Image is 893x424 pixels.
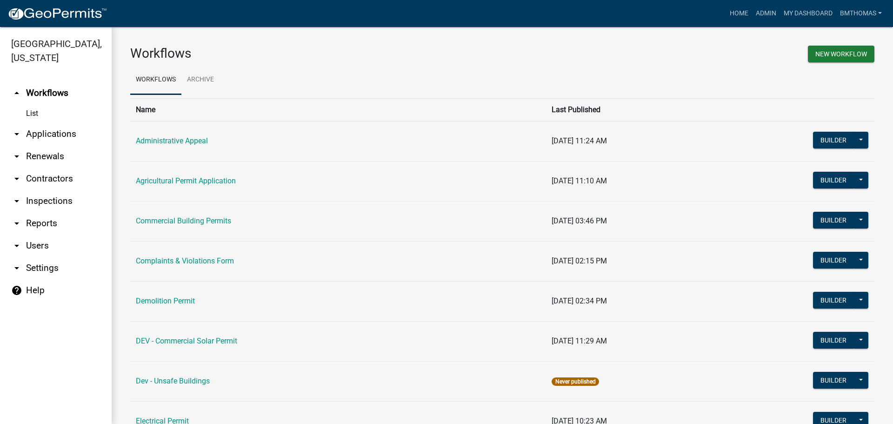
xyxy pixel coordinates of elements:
a: DEV - Commercial Solar Permit [136,337,237,345]
i: arrow_drop_down [11,218,22,229]
i: arrow_drop_up [11,87,22,99]
i: arrow_drop_down [11,173,22,184]
a: Dev - Unsafe Buildings [136,377,210,385]
span: [DATE] 11:29 AM [552,337,607,345]
span: [DATE] 11:10 AM [552,176,607,185]
a: My Dashboard [780,5,836,22]
h3: Workflows [130,46,495,61]
a: Demolition Permit [136,296,195,305]
th: Last Published [546,98,709,121]
a: Workflows [130,65,181,95]
i: arrow_drop_down [11,151,22,162]
a: Commercial Building Permits [136,216,231,225]
span: [DATE] 03:46 PM [552,216,607,225]
button: Builder [813,332,854,349]
a: Admin [752,5,780,22]
a: Complaints & Violations Form [136,256,234,265]
span: [DATE] 02:15 PM [552,256,607,265]
span: [DATE] 11:24 AM [552,136,607,145]
button: Builder [813,252,854,269]
button: Builder [813,132,854,148]
a: bmthomas [836,5,886,22]
i: arrow_drop_down [11,128,22,140]
button: Builder [813,172,854,188]
button: Builder [813,292,854,309]
i: help [11,285,22,296]
a: Archive [181,65,220,95]
a: Administrative Appeal [136,136,208,145]
button: Builder [813,212,854,229]
span: [DATE] 02:34 PM [552,296,607,305]
a: Home [726,5,752,22]
i: arrow_drop_down [11,195,22,207]
th: Name [130,98,546,121]
span: Never published [552,377,599,386]
button: New Workflow [808,46,874,62]
i: arrow_drop_down [11,262,22,274]
button: Builder [813,372,854,389]
a: Agricultural Permit Application [136,176,236,185]
i: arrow_drop_down [11,240,22,251]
